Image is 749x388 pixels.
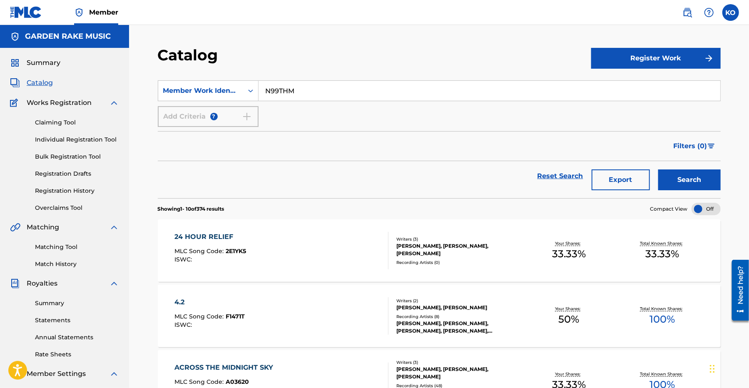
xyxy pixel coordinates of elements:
span: Filters ( 0 ) [674,141,707,151]
span: 33.33 % [646,246,679,261]
p: Your Shares: [555,240,582,246]
span: ? [210,113,218,120]
span: MLC Song Code : [174,313,226,320]
img: expand [109,98,119,108]
button: Search [658,169,721,190]
div: Chatt-widget [707,348,749,388]
a: Bulk Registration Tool [35,152,119,161]
img: MLC Logo [10,6,42,18]
span: ISWC : [174,321,194,328]
span: 33.33 % [552,246,586,261]
span: ISWC : [174,256,194,263]
span: MLC Song Code : [174,247,226,255]
div: 24 HOUR RELIEF [174,232,246,242]
div: Recording Artists ( 8 ) [396,313,522,320]
a: Public Search [679,4,696,21]
a: Individual Registration Tool [35,135,119,144]
button: Export [592,169,650,190]
img: Matching [10,222,20,232]
button: Register Work [591,48,721,69]
span: Member Settings [27,369,86,379]
span: Member [89,7,118,17]
span: 100 % [650,312,675,327]
img: expand [109,369,119,379]
img: expand [109,222,119,232]
a: Rate Sheets [35,350,119,359]
div: Writers ( 3 ) [396,236,522,242]
span: 2E1YK5 [226,247,246,255]
div: [PERSON_NAME], [PERSON_NAME], [PERSON_NAME] [396,366,522,381]
a: Overclaims Tool [35,204,119,212]
p: Total Known Shares: [640,306,685,312]
span: 50 % [558,312,579,327]
a: Match History [35,260,119,269]
a: Claiming Tool [35,118,119,127]
p: Total Known Shares: [640,371,685,377]
span: Works Registration [27,98,92,108]
button: Filters (0) [669,136,721,157]
a: 4.2MLC Song Code:F1471TISWC:Writers (2)[PERSON_NAME], [PERSON_NAME]Recording Artists (8)[PERSON_N... [158,285,721,347]
a: CatalogCatalog [10,78,53,88]
a: Registration Drafts [35,169,119,178]
a: Matching Tool [35,243,119,251]
iframe: Chat Widget [707,348,749,388]
button: Add Criteria? [158,106,259,127]
img: expand [109,279,119,289]
img: f7272a7cc735f4ea7f67.svg [704,53,714,63]
form: Search Form [158,80,721,198]
span: MLC Song Code : [174,378,226,386]
h5: GARDEN RAKE MUSIC [25,32,111,41]
a: SummarySummary [10,58,60,68]
span: Royalties [27,279,57,289]
img: Accounts [10,32,20,42]
div: Writers ( 3 ) [396,359,522,366]
div: Member Work Identifier [163,86,238,96]
div: 4.2 [174,297,245,307]
div: [PERSON_NAME], [PERSON_NAME], [PERSON_NAME] [396,242,522,257]
div: Writers ( 2 ) [396,298,522,304]
img: Works Registration [10,98,21,108]
p: Total Known Shares: [640,240,685,246]
div: Recording Artists ( 0 ) [396,259,522,266]
img: Royalties [10,279,20,289]
p: Showing 1 - 10 of 374 results [158,205,224,213]
p: Your Shares: [555,306,582,312]
iframe: Resource Center [726,256,749,323]
span: Catalog [27,78,53,88]
span: Summary [27,58,60,68]
span: Compact View [650,205,688,213]
p: Your Shares: [555,371,582,377]
h2: Catalog [158,46,222,65]
img: filter [708,144,715,149]
a: 24 HOUR RELIEFMLC Song Code:2E1YK5ISWC:Writers (3)[PERSON_NAME], [PERSON_NAME], [PERSON_NAME]Reco... [158,219,721,282]
img: Summary [10,58,20,68]
div: Help [701,4,717,21]
a: Statements [35,316,119,325]
div: [PERSON_NAME], [PERSON_NAME], [PERSON_NAME], [PERSON_NAME], [PERSON_NAME] [396,320,522,335]
span: Matching [27,222,59,232]
img: search [682,7,692,17]
img: Catalog [10,78,20,88]
a: Registration History [35,187,119,195]
img: Top Rightsholder [74,7,84,17]
a: Reset Search [533,167,587,185]
div: User Menu [722,4,739,21]
div: [PERSON_NAME], [PERSON_NAME] [396,304,522,311]
a: Summary [35,299,119,308]
a: Annual Statements [35,333,119,342]
span: A03620 [226,378,249,386]
img: help [704,7,714,17]
span: F1471T [226,313,245,320]
div: ACROSS THE MIDNIGHT SKY [174,363,277,373]
div: Dra [710,356,715,381]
